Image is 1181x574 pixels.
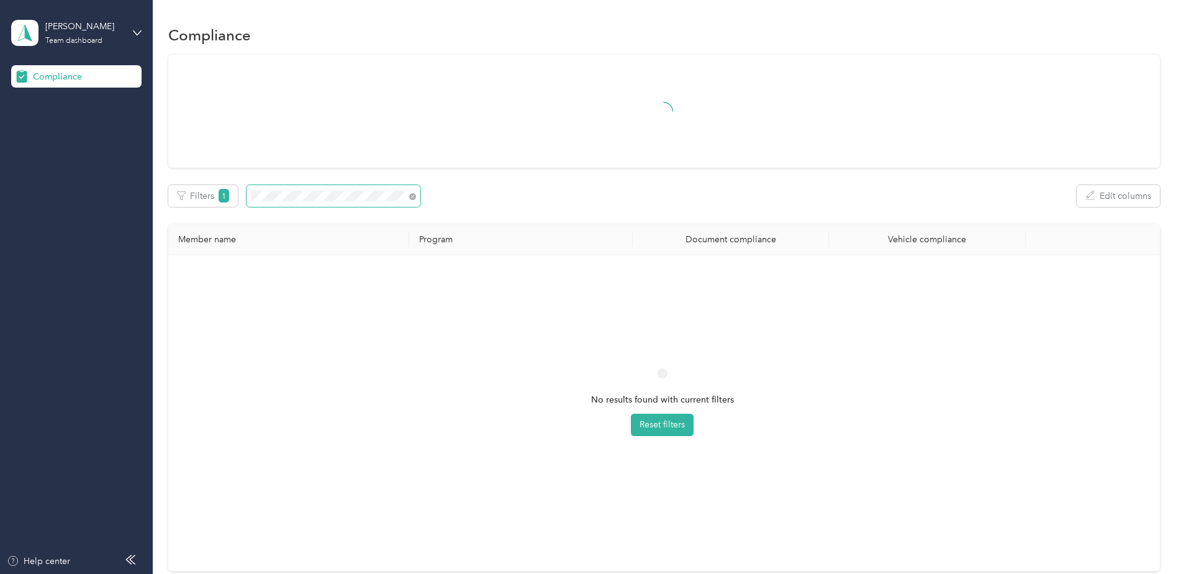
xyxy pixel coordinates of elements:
[631,414,694,436] button: Reset filters
[409,224,633,255] th: Program
[643,234,819,245] div: Document compliance
[839,234,1015,245] div: Vehicle compliance
[168,224,409,255] th: Member name
[7,555,70,568] button: Help center
[1077,185,1160,207] button: Edit columns
[591,393,734,407] span: No results found with current filters
[1111,504,1181,574] iframe: Everlance-gr Chat Button Frame
[45,20,123,33] div: [PERSON_NAME]
[168,185,238,207] button: Filters1
[33,70,82,83] span: Compliance
[45,37,102,45] div: Team dashboard
[168,29,251,42] h1: Compliance
[219,189,230,203] span: 1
